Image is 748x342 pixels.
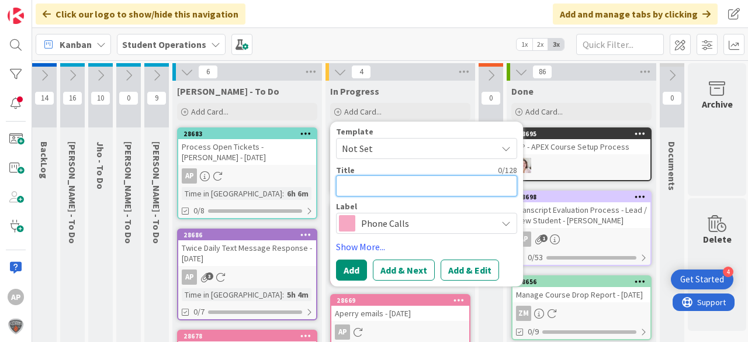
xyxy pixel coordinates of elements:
button: Add [336,260,367,281]
div: 28656 [512,277,650,287]
button: Add & Edit [441,260,499,281]
div: AP [335,324,350,340]
span: Add Card... [191,106,228,117]
div: Aperry emails - [DATE] [331,306,469,321]
div: AP [512,232,650,247]
img: EW [516,158,531,173]
img: Visit kanbanzone.com [8,8,24,24]
a: 28698Transcript Evaluation Process - Lead / New Student - [PERSON_NAME]AP0/53 [511,191,652,266]
div: 28698Transcript Evaluation Process - Lead / New Student - [PERSON_NAME] [512,192,650,228]
span: 14 [34,91,54,105]
div: Click our logo to show/hide this navigation [36,4,245,25]
img: avatar [8,318,24,334]
div: Get Started [680,274,724,285]
div: 28656Manage Course Drop Report - [DATE] [512,277,650,302]
div: 28683 [183,130,316,138]
div: AP [178,168,316,184]
div: Transcript Evaluation Process - Lead / New Student - [PERSON_NAME] [512,202,650,228]
div: 28683Process Open Tickets - [PERSON_NAME] - [DATE] [178,129,316,165]
div: 28686 [183,231,316,239]
div: ZM [512,306,650,321]
span: In Progress [330,85,379,97]
span: 4 [351,65,371,79]
div: Open Get Started checklist, remaining modules: 4 [671,270,733,289]
span: Add Card... [525,106,563,117]
div: AP [331,324,469,340]
a: 28656Manage Course Drop Report - [DATE]ZM0/9 [511,275,652,340]
a: Show More... [336,240,517,254]
div: 28686Twice Daily Text Message Response - [DATE] [178,230,316,266]
div: AP [8,289,24,305]
span: : [282,187,284,200]
div: 28678 [183,332,316,340]
div: 28678 [178,331,316,341]
span: 3 [206,272,213,280]
div: 28683 [178,129,316,139]
div: 28698 [518,193,650,201]
div: AP [516,232,531,247]
span: 1x [517,39,532,50]
div: 28695 [518,130,650,138]
span: Eric - To Do [151,141,162,244]
div: 5h 4m [284,288,311,301]
div: AP [182,270,197,285]
span: Emilie - To Do [67,141,78,244]
div: Time in [GEOGRAPHIC_DATA] [182,288,282,301]
span: BackLog [39,141,50,179]
span: Support [25,2,53,16]
div: 28695AP - APEX Course Setup Process [512,129,650,154]
input: Quick Filter... [576,34,664,55]
span: Not Set [342,141,488,156]
div: 28656 [518,278,650,286]
div: EW [512,158,650,173]
span: Documents [666,141,678,191]
div: Time in [GEOGRAPHIC_DATA] [182,187,282,200]
span: 3x [548,39,564,50]
div: Archive [702,97,733,111]
div: Process Open Tickets - [PERSON_NAME] - [DATE] [178,139,316,165]
span: : [282,288,284,301]
span: 2x [532,39,548,50]
span: 10 [91,91,110,105]
div: 28669 [331,295,469,306]
span: 16 [63,91,82,105]
span: 6 [198,65,218,79]
div: AP [178,270,316,285]
a: 28695AP - APEX Course Setup ProcessEW [511,127,652,181]
div: ZM [516,306,531,321]
div: Add and manage tabs by clicking [553,4,718,25]
div: 4 [723,267,733,277]
span: Jho - To Do [95,141,106,189]
div: AP - APEX Course Setup Process [512,139,650,154]
span: 0 [119,91,138,105]
div: Delete [703,232,732,246]
div: 28695 [512,129,650,139]
div: 28669Aperry emails - [DATE] [331,295,469,321]
span: 0/53 [528,251,543,264]
span: Template [336,127,373,136]
span: 0/9 [528,326,539,338]
div: 28669 [337,296,469,305]
div: AP [182,168,197,184]
span: 86 [532,65,552,79]
span: 0 [481,91,501,105]
span: Kanban [60,37,92,51]
span: Phone Calls [361,215,491,232]
button: Add & Next [373,260,435,281]
span: Label [336,202,357,210]
label: Title [336,165,355,175]
div: 28698 [512,192,650,202]
span: 9 [147,91,167,105]
div: 0 / 128 [358,165,517,175]
span: Amanda - To Do [177,85,279,97]
span: Add Card... [344,106,382,117]
a: 28683Process Open Tickets - [PERSON_NAME] - [DATE]APTime in [GEOGRAPHIC_DATA]:6h 6m0/8 [177,127,317,219]
div: 28686 [178,230,316,240]
span: 0 [662,91,682,105]
span: 1 [540,234,548,242]
a: 28686Twice Daily Text Message Response - [DATE]APTime in [GEOGRAPHIC_DATA]:5h 4m0/7 [177,229,317,320]
div: Manage Course Drop Report - [DATE] [512,287,650,302]
b: Student Operations [122,39,206,50]
span: Zaida - To Do [123,141,134,244]
span: 0/7 [193,306,205,318]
